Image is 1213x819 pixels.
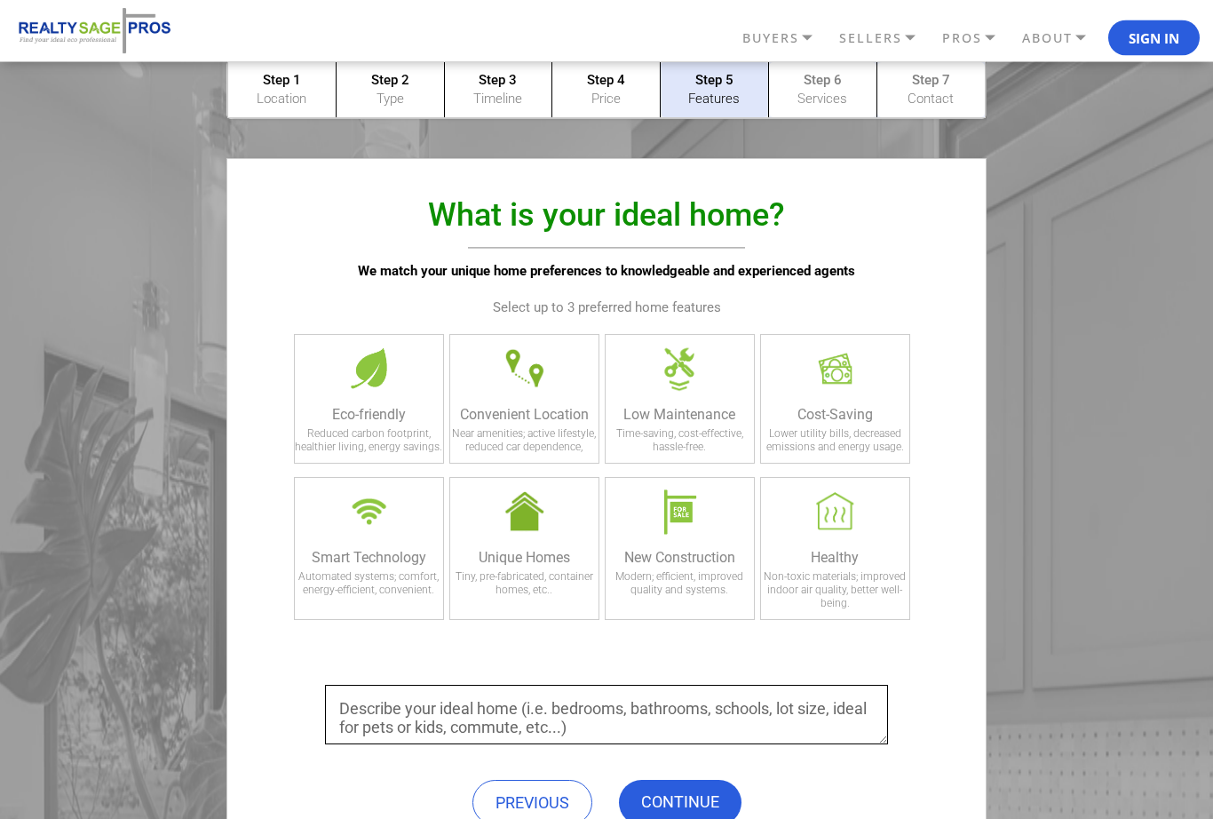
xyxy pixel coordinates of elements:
a: BUYERS [738,23,835,53]
div: Near amenities; active lifestyle, reduced car dependence, [450,428,599,464]
div: Modern; efficient, improved quality and systems. [606,571,754,607]
div: New Construction [606,550,754,567]
a: Step 4 Price [552,63,660,118]
div: Convenient Location [450,407,599,424]
div: Unique Homes [450,550,599,567]
p: Step 2 [347,72,433,91]
img: REALTY SAGE PROS [13,7,173,56]
div: Reduced carbon footprint, healthier living, energy savings. [295,428,443,464]
a: Step 3 Timeline [445,63,552,118]
a: Step 2 Type [337,63,444,118]
div: Tiny, pre-fabricated, container homes, etc.. [450,571,599,607]
div: Smart Technology [295,550,443,567]
p: Step 7 [888,72,974,91]
div: Low Maintenance [606,407,754,424]
p: Timeline [456,91,542,109]
h1: What is your ideal home? [258,197,955,235]
p: Type [347,91,433,109]
a: PROS [938,23,1018,53]
div: Lower utility bills, decreased emissions and energy usage. [761,428,909,464]
a: Step 6 Services [769,63,876,118]
strong: We match your unique home preferences to knowledgeable and experienced agents [358,264,855,280]
a: Step 7 Contact [877,63,985,118]
div: Healthy [761,550,909,567]
p: Step 4 [563,72,649,91]
p: Location [239,91,325,109]
p: Step 5 [671,72,757,91]
p: Step 3 [456,72,542,91]
p: Price [563,91,649,109]
a: Step 5 Features [661,63,768,118]
a: Step 1 Location [228,63,336,118]
p: Contact [888,91,974,109]
a: SELLERS [835,23,938,53]
p: Step 1 [239,72,325,91]
p: Select up to 3 preferred home features [294,299,919,318]
p: Step 6 [780,72,866,91]
p: Services [780,91,866,109]
div: Eco-friendly [295,407,443,424]
div: Automated systems; comfort, energy-efficient, convenient. [295,571,443,607]
div: Time-saving, cost-effective, hassle-free. [606,428,754,464]
p: Features [671,91,757,109]
button: Sign In [1108,20,1200,56]
a: ABOUT [1018,23,1108,53]
div: Non-toxic materials; improved indoor air quality, better well-being. [761,571,909,620]
div: Cost-Saving [761,407,909,424]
